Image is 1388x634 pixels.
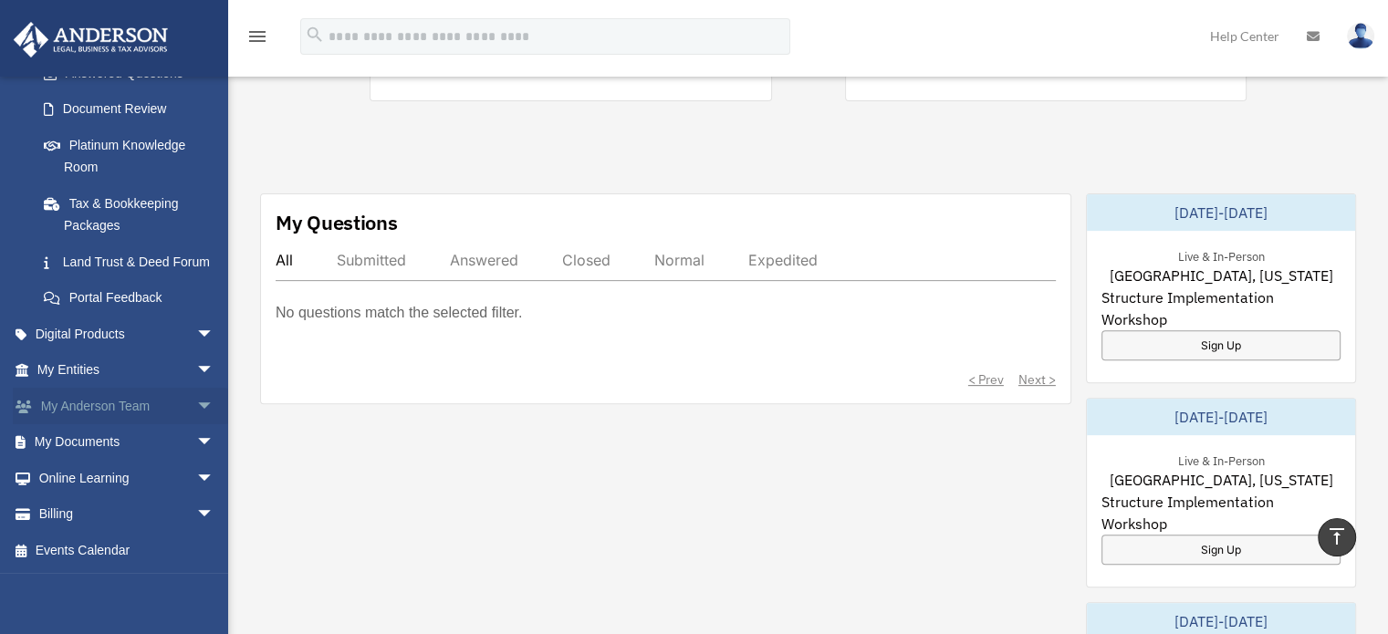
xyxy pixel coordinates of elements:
a: My Anderson Teamarrow_drop_down [13,388,242,424]
img: User Pic [1347,23,1374,49]
a: Land Trust & Deed Forum [26,244,242,280]
div: Normal [654,251,704,269]
a: Platinum Knowledge Room [26,127,242,185]
div: Expedited [748,251,818,269]
i: menu [246,26,268,47]
a: Digital Productsarrow_drop_down [13,316,242,352]
span: arrow_drop_down [196,316,233,353]
a: Online Learningarrow_drop_down [13,460,242,496]
div: Closed [562,251,611,269]
i: vertical_align_top [1326,525,1348,547]
span: Structure Implementation Workshop [1101,491,1341,535]
span: [GEOGRAPHIC_DATA], [US_STATE] [1109,265,1332,286]
img: Anderson Advisors Platinum Portal [8,22,173,57]
a: My Entitiesarrow_drop_down [13,352,242,389]
a: vertical_align_top [1318,518,1356,556]
span: arrow_drop_down [196,496,233,534]
a: Billingarrow_drop_down [13,496,242,533]
div: Live & In-Person [1163,450,1278,469]
div: [DATE]-[DATE] [1087,194,1355,231]
a: Document Review [26,91,242,128]
a: My Documentsarrow_drop_down [13,424,242,461]
a: Portal Feedback [26,280,242,317]
a: Sign Up [1101,330,1341,360]
a: Events Calendar [13,532,242,568]
span: arrow_drop_down [196,460,233,497]
p: No questions match the selected filter. [276,300,522,326]
div: All [276,251,293,269]
span: [GEOGRAPHIC_DATA], [US_STATE] [1109,469,1332,491]
span: arrow_drop_down [196,388,233,425]
a: menu [246,32,268,47]
i: search [305,25,325,45]
div: Live & In-Person [1163,245,1278,265]
div: Submitted [337,251,406,269]
span: arrow_drop_down [196,352,233,390]
span: Structure Implementation Workshop [1101,286,1341,330]
div: [DATE]-[DATE] [1087,399,1355,435]
a: Tax & Bookkeeping Packages [26,185,242,244]
div: My Questions [276,209,398,236]
div: Answered [450,251,518,269]
a: Sign Up [1101,535,1341,565]
span: arrow_drop_down [196,424,233,462]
